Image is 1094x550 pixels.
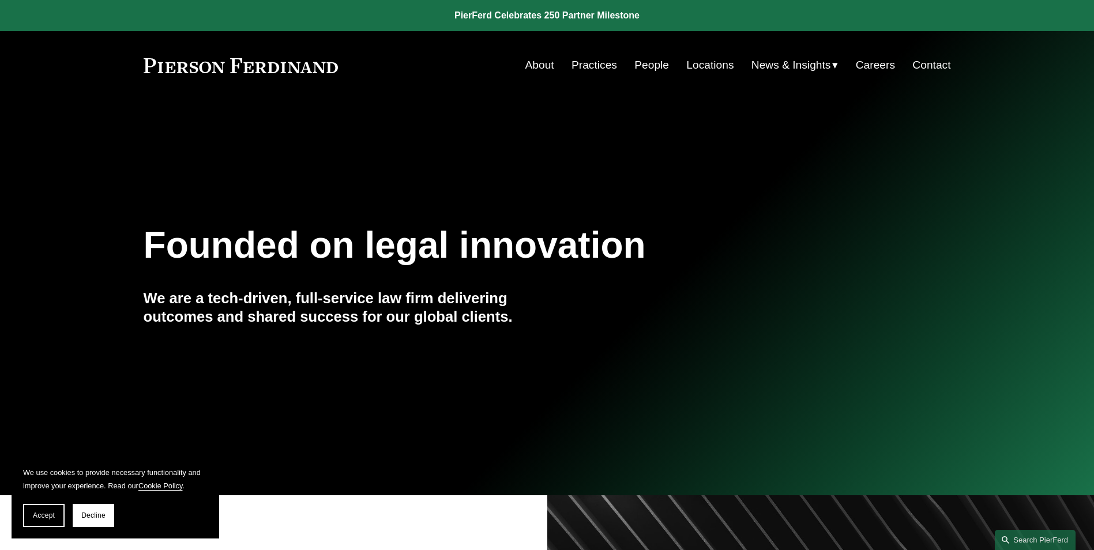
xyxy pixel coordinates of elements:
[995,530,1076,550] a: Search this site
[686,54,734,76] a: Locations
[525,54,554,76] a: About
[572,54,617,76] a: Practices
[12,454,219,538] section: Cookie banner
[856,54,895,76] a: Careers
[23,466,208,492] p: We use cookies to provide necessary functionality and improve your experience. Read our .
[634,54,669,76] a: People
[33,511,55,519] span: Accept
[751,55,831,76] span: News & Insights
[138,481,183,490] a: Cookie Policy
[912,54,950,76] a: Contact
[751,54,839,76] a: folder dropdown
[73,504,114,527] button: Decline
[144,289,547,326] h4: We are a tech-driven, full-service law firm delivering outcomes and shared success for our global...
[81,511,106,519] span: Decline
[144,224,817,266] h1: Founded on legal innovation
[23,504,65,527] button: Accept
